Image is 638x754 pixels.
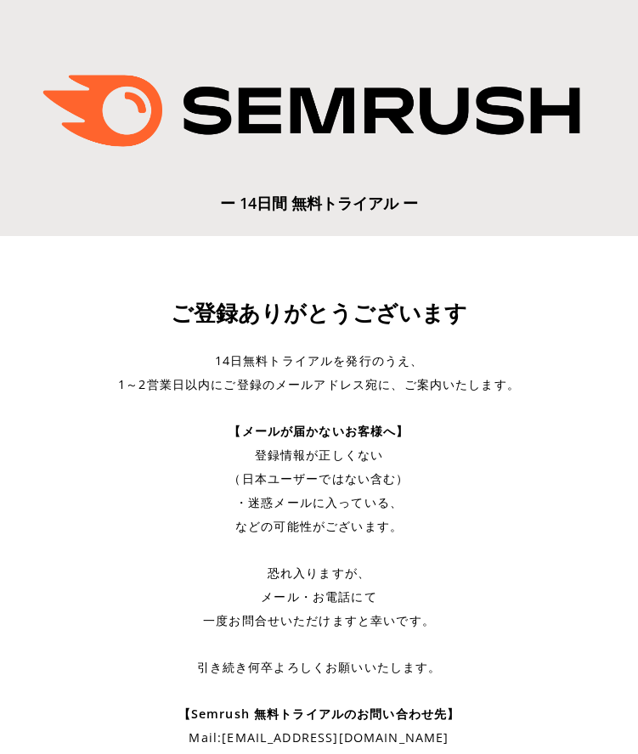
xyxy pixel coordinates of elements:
[189,729,449,746] span: Mail: [EMAIL_ADDRESS][DOMAIN_NAME]
[118,376,520,392] span: 1～2営業日以内にご登録のメールアドレス宛に、ご案内いたします。
[235,494,403,510] span: ・迷惑メールに入っている、
[255,447,384,463] span: 登録情報が正しくない
[220,193,418,213] span: ー 14日間 無料トライアル ー
[268,565,370,581] span: 恐れ入りますが、
[197,659,442,675] span: 引き続き何卒よろしくお願いいたします。
[203,612,435,628] span: 一度お問合せいただけますと幸いです。
[178,706,460,722] span: 【Semrush 無料トライアルのお問い合わせ先】
[235,518,403,534] span: などの可能性がございます。
[261,588,376,605] span: メール・お電話にて
[229,423,409,439] span: 【メールが届かないお客様へ】
[229,470,409,487] span: （日本ユーザーではない含む）
[215,352,424,369] span: 14日無料トライアルを発行のうえ、
[171,301,467,326] span: ご登録ありがとうございます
